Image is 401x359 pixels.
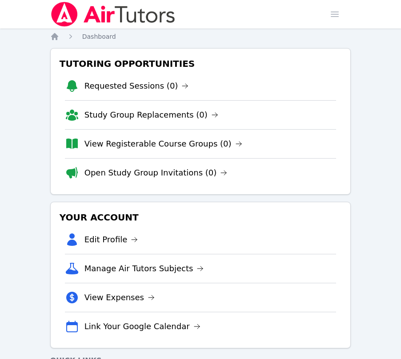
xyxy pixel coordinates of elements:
[84,167,228,179] a: Open Study Group Invitations (0)
[58,209,344,225] h3: Your Account
[84,233,138,246] a: Edit Profile
[82,32,116,41] a: Dashboard
[58,56,344,72] h3: Tutoring Opportunities
[50,2,176,27] img: Air Tutors
[84,262,204,275] a: Manage Air Tutors Subjects
[50,32,351,41] nav: Breadcrumb
[84,138,242,150] a: View Registerable Course Groups (0)
[82,33,116,40] span: Dashboard
[84,291,155,304] a: View Expenses
[84,109,218,121] a: Study Group Replacements (0)
[84,320,200,333] a: Link Your Google Calendar
[84,80,189,92] a: Requested Sessions (0)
